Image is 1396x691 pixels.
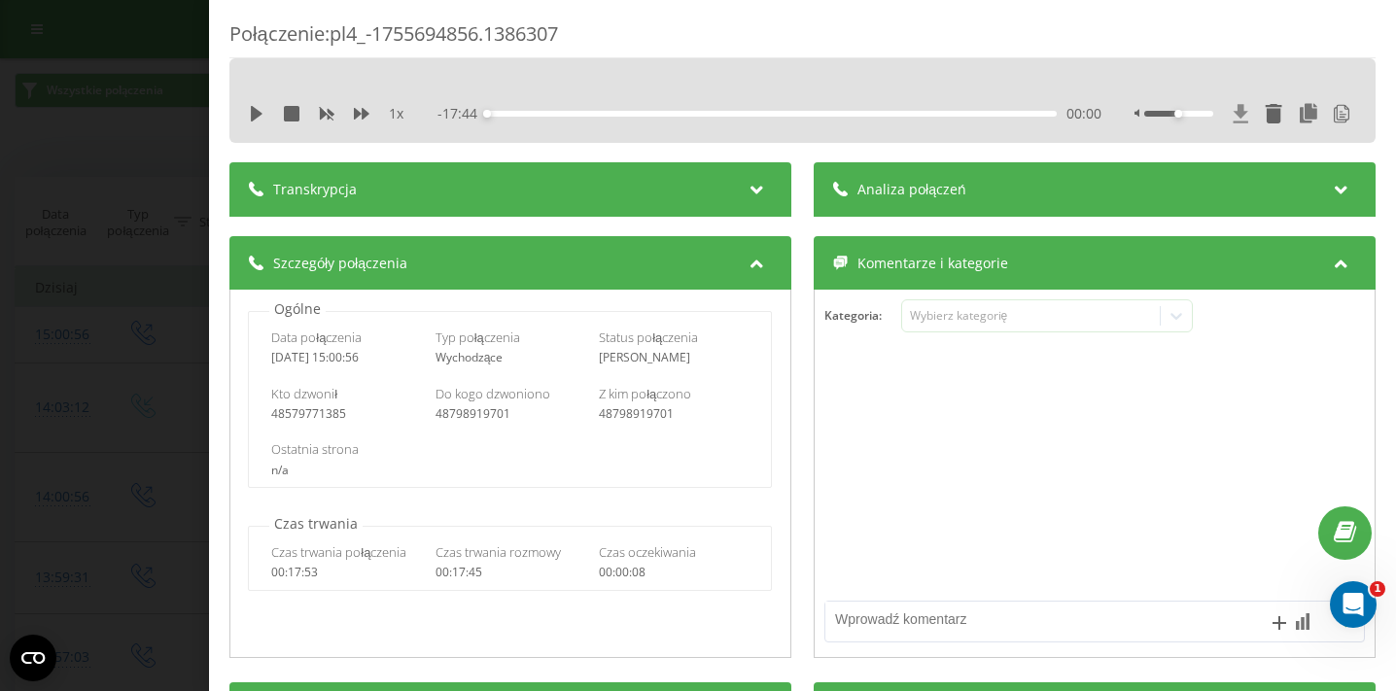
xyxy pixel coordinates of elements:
[273,254,407,273] span: Szczegóły połączenia
[825,309,902,323] h4: Kategoria :
[858,254,1009,273] span: Komentarze i kategorie
[436,328,520,346] span: Typ połączenia
[1175,110,1183,118] div: Accessibility label
[483,110,491,118] div: Accessibility label
[436,543,561,561] span: Czas trwania rozmowy
[389,104,403,123] span: 1 x
[269,514,363,534] p: Czas trwania
[269,299,326,319] p: Ogólne
[436,566,585,579] div: 00:17:45
[272,440,360,458] span: Ostatnia strona
[600,349,691,365] span: [PERSON_NAME]
[229,20,1376,58] div: Połączenie : pl4_-1755694856.1386307
[437,104,487,123] span: - 17:44
[600,566,750,579] div: 00:00:08
[600,407,750,421] div: 48798919701
[272,407,422,421] div: 48579771385
[1330,581,1377,628] iframe: Intercom live chat
[436,385,550,402] span: Do kogo dzwoniono
[272,543,407,561] span: Czas trwania połączenia
[273,180,357,199] span: Transkrypcja
[436,407,585,421] div: 48798919701
[436,349,504,365] span: Wychodzące
[272,385,338,402] span: Kto dzwonił
[1370,581,1385,597] span: 1
[600,543,697,561] span: Czas oczekiwania
[272,464,750,477] div: n/a
[858,180,967,199] span: Analiza połączeń
[600,385,692,402] span: Z kim połączono
[272,328,363,346] span: Data połączenia
[910,308,1153,324] div: Wybierz kategorię
[600,328,699,346] span: Status połączenia
[1066,104,1101,123] span: 00:00
[10,635,56,681] button: Open CMP widget
[272,566,422,579] div: 00:17:53
[272,351,422,364] div: [DATE] 15:00:56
